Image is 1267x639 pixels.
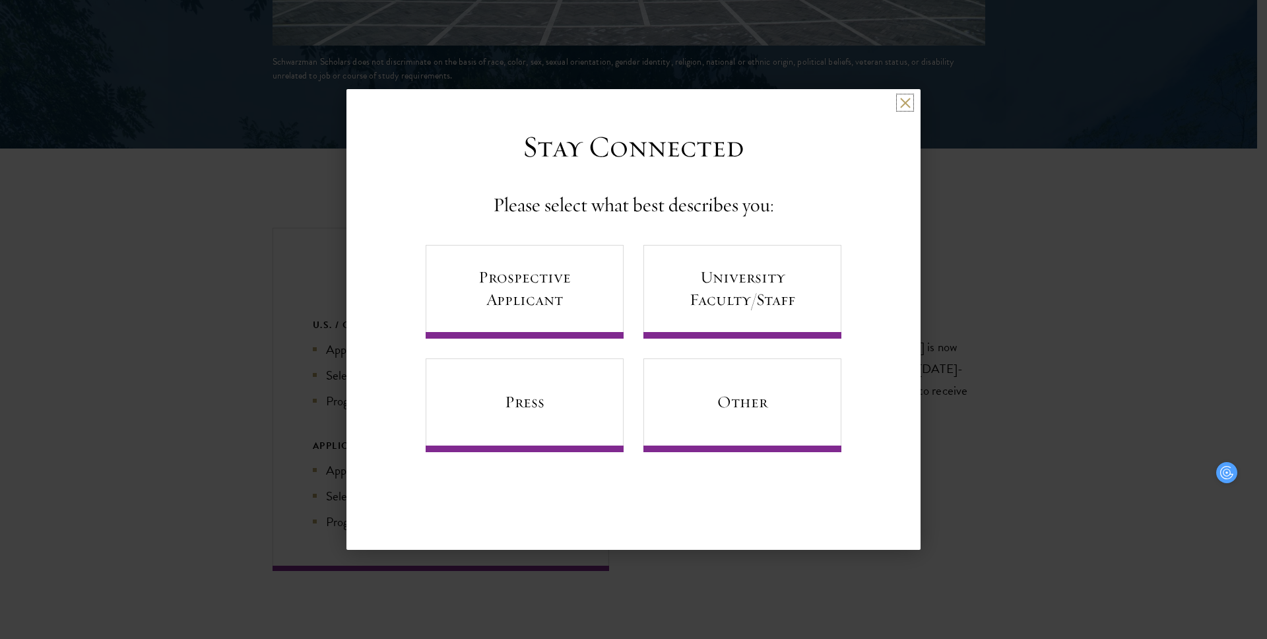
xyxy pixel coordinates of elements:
a: University Faculty/Staff [643,245,841,339]
a: Prospective Applicant [426,245,624,339]
h4: Please select what best describes you: [493,192,774,219]
h3: Stay Connected [523,129,744,166]
a: Other [643,358,841,452]
a: Press [426,358,624,452]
